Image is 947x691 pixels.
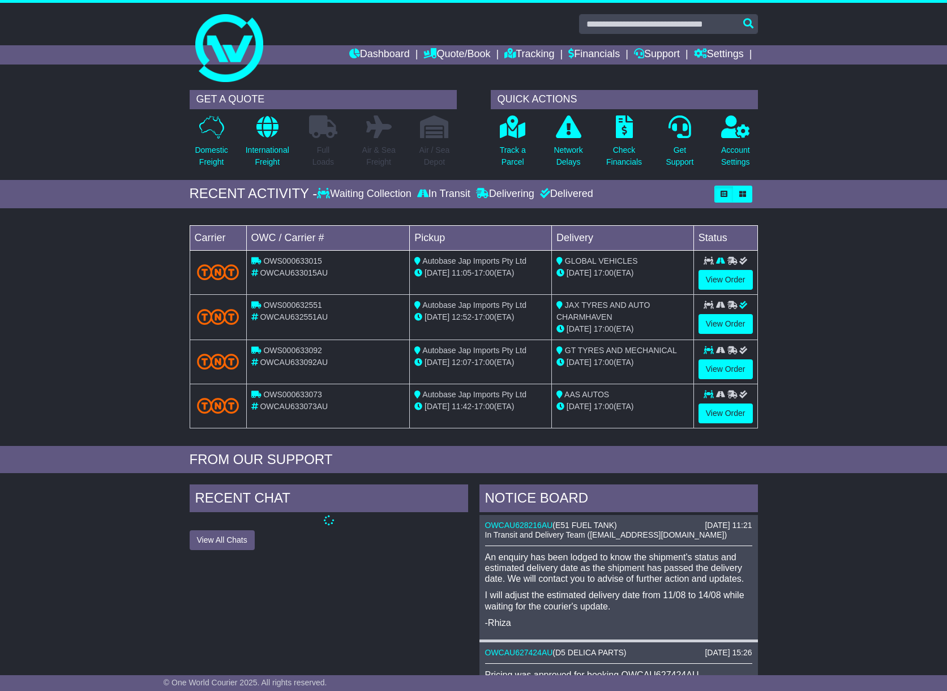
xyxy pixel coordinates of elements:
div: [DATE] 15:26 [705,648,752,658]
td: Pickup [410,225,552,250]
span: GLOBAL VEHICLES [565,256,638,265]
span: 17:00 [594,324,614,333]
a: DomesticFreight [194,115,228,174]
span: [DATE] [425,358,449,367]
span: Autobase Jap Imports Pty Ltd [422,346,526,355]
p: Domestic Freight [195,144,228,168]
span: [DATE] [425,268,449,277]
span: OWS000633015 [263,256,322,265]
div: RECENT ACTIVITY - [190,186,318,202]
span: [DATE] [567,358,592,367]
span: [DATE] [425,312,449,321]
div: - (ETA) [414,401,547,413]
a: GetSupport [665,115,694,174]
span: OWCAU633073AU [260,402,328,411]
p: An enquiry has been lodged to know the shipment's status and estimated delivery date as the shipm... [485,552,752,585]
a: OWCAU628216AU [485,521,553,530]
span: 17:00 [474,358,494,367]
span: In Transit and Delivery Team ([EMAIL_ADDRESS][DOMAIN_NAME]) [485,530,727,539]
a: Financials [568,45,620,65]
div: - (ETA) [414,267,547,279]
span: Autobase Jap Imports Pty Ltd [422,390,526,399]
div: NOTICE BOARD [479,484,758,515]
div: FROM OUR SUPPORT [190,452,758,468]
div: (ETA) [556,357,689,368]
span: 17:00 [474,402,494,411]
div: Delivered [537,188,593,200]
div: ( ) [485,648,752,658]
div: RECENT CHAT [190,484,468,515]
span: [DATE] [425,402,449,411]
span: 12:07 [452,358,472,367]
p: I will adjust the estimated delivery date from 11/08 to 14/08 while waiting for the courier's upd... [485,590,752,611]
span: 11:05 [452,268,472,277]
a: View Order [699,359,753,379]
span: GT TYRES AND MECHANICAL [565,346,677,355]
span: E51 FUEL TANK [555,521,614,530]
span: 17:00 [474,312,494,321]
p: Track a Parcel [500,144,526,168]
p: Network Delays [554,144,582,168]
span: © One World Courier 2025. All rights reserved. [164,678,327,687]
p: Account Settings [721,144,750,168]
div: ( ) [485,521,752,530]
td: Delivery [551,225,693,250]
span: OWCAU632551AU [260,312,328,321]
span: Autobase Jap Imports Pty Ltd [422,256,526,265]
a: Track aParcel [499,115,526,174]
span: Autobase Jap Imports Pty Ltd [422,301,526,310]
a: View Order [699,314,753,334]
a: OWCAU627424AU [485,648,553,657]
img: TNT_Domestic.png [197,309,239,324]
td: Status [693,225,757,250]
a: Tracking [504,45,554,65]
button: View All Chats [190,530,255,550]
img: TNT_Domestic.png [197,398,239,413]
a: View Order [699,270,753,290]
td: Carrier [190,225,246,250]
div: (ETA) [556,323,689,335]
a: Dashboard [349,45,410,65]
p: International Freight [246,144,289,168]
div: GET A QUOTE [190,90,457,109]
a: AccountSettings [721,115,751,174]
a: Support [634,45,680,65]
a: Quote/Book [423,45,490,65]
span: D5 DELICA PARTS [555,648,624,657]
span: 17:00 [594,358,614,367]
p: -Rhiza [485,617,752,628]
span: AAS AUTOS [564,390,609,399]
a: View Order [699,404,753,423]
p: Air & Sea Freight [362,144,396,168]
span: OWCAU633092AU [260,358,328,367]
span: OWS000632551 [263,301,322,310]
span: OWCAU633015AU [260,268,328,277]
div: Waiting Collection [317,188,414,200]
span: 17:00 [594,402,614,411]
div: QUICK ACTIONS [491,90,758,109]
td: OWC / Carrier # [246,225,410,250]
div: In Transit [414,188,473,200]
p: Get Support [666,144,693,168]
div: - (ETA) [414,357,547,368]
span: JAX TYRES AND AUTO CHARMHAVEN [556,301,650,321]
div: (ETA) [556,401,689,413]
a: NetworkDelays [553,115,583,174]
div: Delivering [473,188,537,200]
span: 17:00 [594,268,614,277]
p: Full Loads [309,144,337,168]
span: OWS000633073 [263,390,322,399]
p: Pricing was approved for booking OWCAU627424AU. [485,669,752,680]
img: TNT_Domestic.png [197,264,239,280]
span: 11:42 [452,402,472,411]
span: [DATE] [567,324,592,333]
p: Air / Sea Depot [419,144,450,168]
span: [DATE] [567,268,592,277]
a: InternationalFreight [245,115,290,174]
span: [DATE] [567,402,592,411]
img: TNT_Domestic.png [197,354,239,369]
a: CheckFinancials [606,115,642,174]
div: [DATE] 11:21 [705,521,752,530]
div: (ETA) [556,267,689,279]
span: 12:52 [452,312,472,321]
